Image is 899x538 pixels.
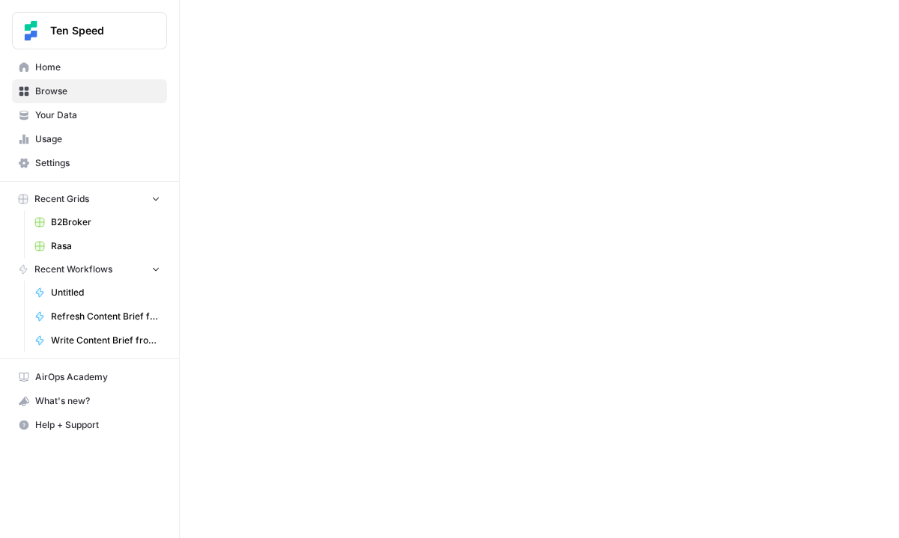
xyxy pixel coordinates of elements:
button: Recent Grids [12,188,167,210]
a: Your Data [12,103,167,127]
span: Rasa [51,239,160,253]
a: Write Content Brief from Keyword [DEV] [28,328,167,352]
span: Ten Speed [50,23,141,38]
span: Your Data [35,108,160,122]
img: Ten Speed Logo [17,17,44,44]
span: Usage [35,132,160,146]
span: Refresh Content Brief from Keyword [DEV] [51,310,160,323]
a: Settings [12,151,167,175]
a: Home [12,55,167,79]
div: What's new? [13,390,166,412]
button: What's new? [12,389,167,413]
button: Help + Support [12,413,167,437]
span: AirOps Academy [35,370,160,384]
span: Write Content Brief from Keyword [DEV] [51,334,160,347]
span: Browse [35,85,160,98]
a: Untitled [28,281,167,305]
a: AirOps Academy [12,365,167,389]
a: Usage [12,127,167,151]
a: Browse [12,79,167,103]
a: B2Broker [28,210,167,234]
span: Untitled [51,286,160,299]
span: Home [35,61,160,74]
span: Settings [35,156,160,170]
span: B2Broker [51,215,160,229]
button: Workspace: Ten Speed [12,12,167,49]
button: Recent Workflows [12,258,167,281]
span: Recent Workflows [34,263,112,276]
span: Help + Support [35,418,160,432]
a: Refresh Content Brief from Keyword [DEV] [28,305,167,328]
span: Recent Grids [34,192,89,206]
a: Rasa [28,234,167,258]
